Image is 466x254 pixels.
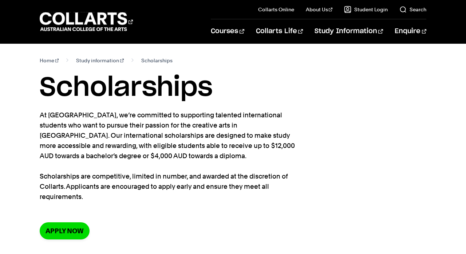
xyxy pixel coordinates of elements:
a: Collarts Online [258,6,294,13]
h1: Scholarships [40,71,426,104]
a: Home [40,55,59,66]
a: Search [399,6,426,13]
span: Scholarships [141,55,173,66]
a: Enquire [395,19,426,43]
a: Study information [76,55,124,66]
a: Study Information [315,19,383,43]
a: Courses [211,19,244,43]
a: Apply now [40,222,90,239]
a: About Us [306,6,333,13]
a: Collarts Life [256,19,303,43]
div: Go to homepage [40,11,133,32]
p: At [GEOGRAPHIC_DATA], we’re committed to supporting talented international students who want to p... [40,110,305,202]
a: Student Login [344,6,388,13]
